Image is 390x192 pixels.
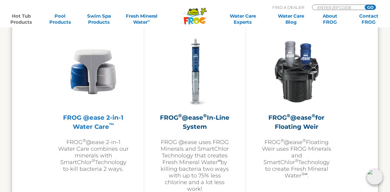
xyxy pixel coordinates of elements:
sup: ∞ [218,158,221,163]
sup: ® [92,158,95,163]
sup: ∞ [147,19,150,23]
sup: ® [312,113,315,118]
p: FROG @ease Floating Weir uses FROG Minerals and SmartChlor Technology to create Fresh Mineral Wat... [261,139,332,179]
h2: FROG @ease 2-in-1 Water Care [58,113,129,131]
a: Fresh MineralWater∞ [123,13,161,25]
input: Zip Code Form [317,5,358,10]
img: openIcon [367,169,383,185]
sup: ® [301,171,305,176]
p: Find A Dealer [272,5,304,10]
p: FROG @ease 2-in-1 Water Care combines our minerals with SmartChlor Technology to kill bacteria 2 ... [58,139,129,172]
a: AboutFROG [315,13,345,25]
sup: ® [83,138,86,143]
sup: ® [287,113,290,118]
sup: ∞ [305,171,308,176]
sup: ® [303,138,306,143]
a: Swim SpaProducts [84,13,114,25]
sup: ® [203,113,207,118]
a: Water CareBlog [276,13,306,25]
input: GO [365,5,376,10]
img: inline-system-300x300.png [159,36,230,107]
a: ContactFROG [354,13,384,25]
sup: ® [295,158,298,163]
sup: ™ [109,122,114,128]
h2: FROG @ease In-Line System [159,113,230,131]
a: Hot TubProducts [6,13,36,25]
sup: ® [178,113,182,118]
img: InLineWeir_Front_High_inserting-v2-300x300.png [261,36,332,107]
a: PoolProducts [45,13,75,25]
sup: ® [281,138,284,143]
h2: FROG @ease for Floating Weir [261,113,332,131]
a: Water CareExperts [218,13,267,25]
img: @ease-2-in-1-Holder-v2-300x300.png [58,36,129,107]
